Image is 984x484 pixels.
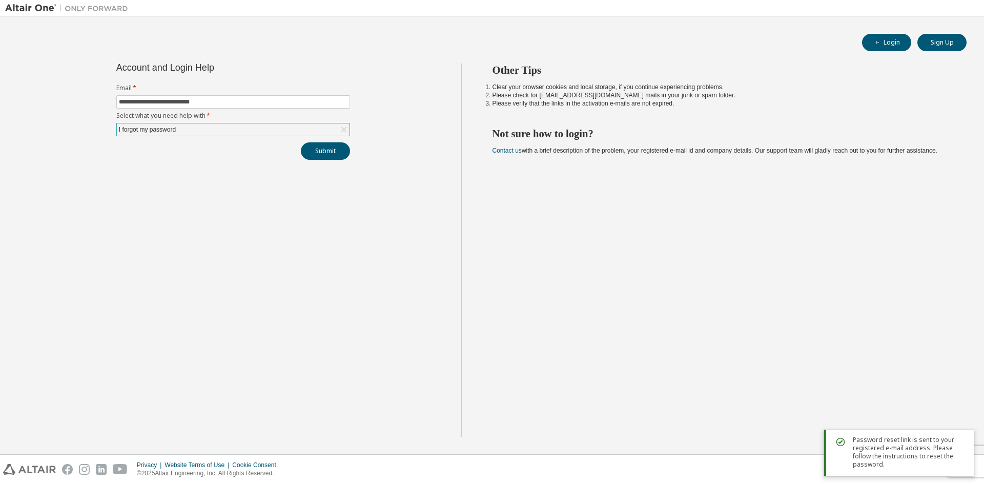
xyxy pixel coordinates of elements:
div: Account and Login Help [116,64,303,72]
img: youtube.svg [113,464,128,475]
li: Please check for [EMAIL_ADDRESS][DOMAIN_NAME] mails in your junk or spam folder. [493,91,949,99]
img: facebook.svg [62,464,73,475]
p: © 2025 Altair Engineering, Inc. All Rights Reserved. [137,469,282,478]
div: Cookie Consent [232,461,282,469]
div: Website Terms of Use [165,461,232,469]
a: Contact us [493,147,522,154]
div: I forgot my password [117,123,350,136]
button: Submit [301,142,350,160]
li: Clear your browser cookies and local storage, if you continue experiencing problems. [493,83,949,91]
label: Email [116,84,350,92]
button: Sign Up [917,34,967,51]
img: linkedin.svg [96,464,107,475]
label: Select what you need help with [116,112,350,120]
span: Password reset link is sent to your registered e-mail address. Please follow the instructions to ... [853,436,966,469]
img: altair_logo.svg [3,464,56,475]
h2: Not sure how to login? [493,127,949,140]
span: with a brief description of the problem, your registered e-mail id and company details. Our suppo... [493,147,937,154]
li: Please verify that the links in the activation e-mails are not expired. [493,99,949,108]
div: I forgot my password [117,124,177,135]
div: Privacy [137,461,165,469]
h2: Other Tips [493,64,949,77]
img: Altair One [5,3,133,13]
img: instagram.svg [79,464,90,475]
button: Login [862,34,911,51]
